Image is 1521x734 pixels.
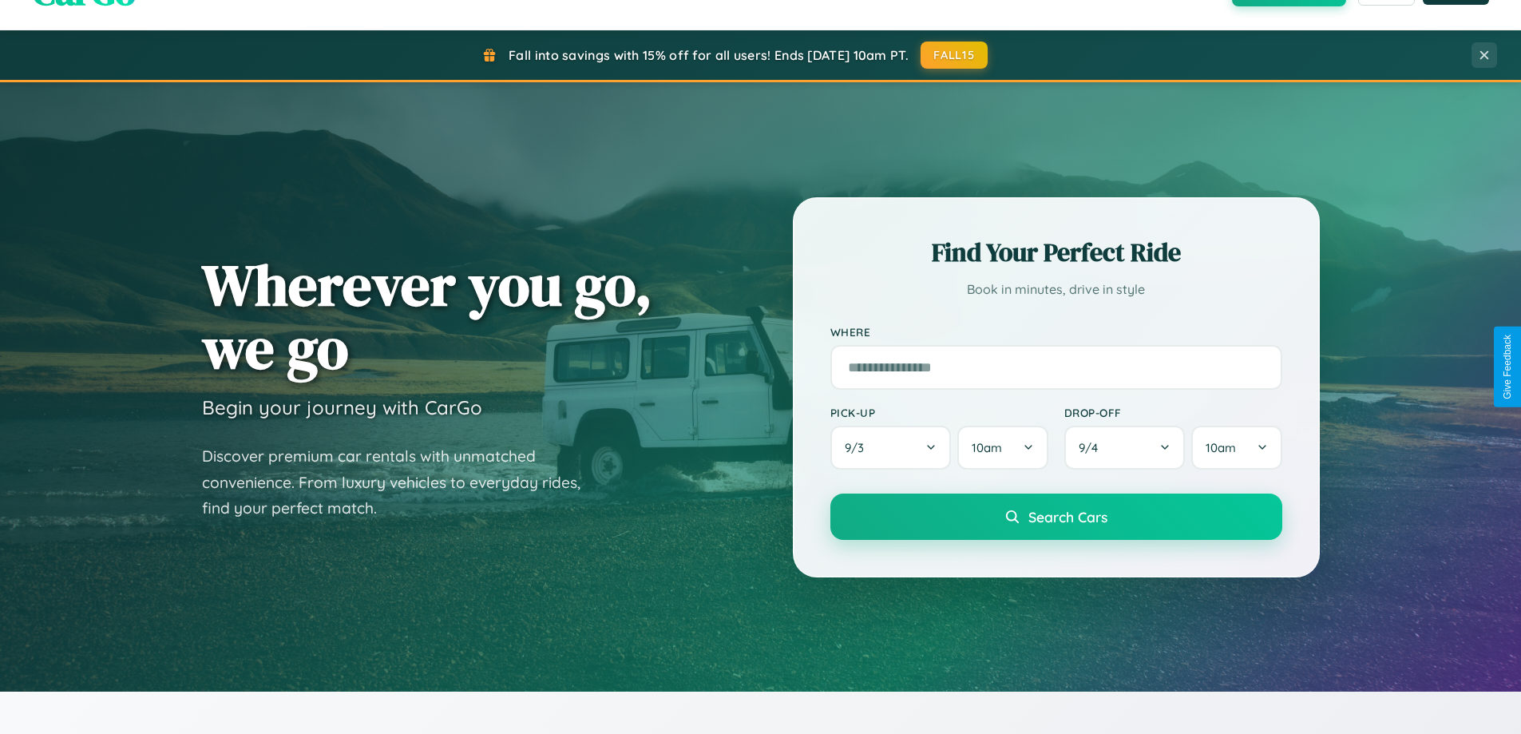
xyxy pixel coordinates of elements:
label: Where [830,325,1282,339]
button: FALL15 [921,42,988,69]
span: 9 / 4 [1079,440,1106,455]
span: Search Cars [1028,508,1107,526]
h2: Find Your Perfect Ride [830,235,1282,270]
span: 10am [1206,440,1236,455]
span: 10am [972,440,1002,455]
h3: Begin your journey with CarGo [202,395,482,419]
button: Search Cars [830,494,1282,540]
h1: Wherever you go, we go [202,253,652,379]
span: 9 / 3 [845,440,872,455]
label: Drop-off [1064,406,1282,419]
button: 9/3 [830,426,952,470]
div: Give Feedback [1502,335,1513,399]
button: 10am [1191,426,1281,470]
span: Fall into savings with 15% off for all users! Ends [DATE] 10am PT. [509,47,909,63]
p: Discover premium car rentals with unmatched convenience. From luxury vehicles to everyday rides, ... [202,443,601,522]
p: Book in minutes, drive in style [830,278,1282,301]
label: Pick-up [830,406,1048,419]
button: 9/4 [1064,426,1186,470]
button: 10am [957,426,1048,470]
